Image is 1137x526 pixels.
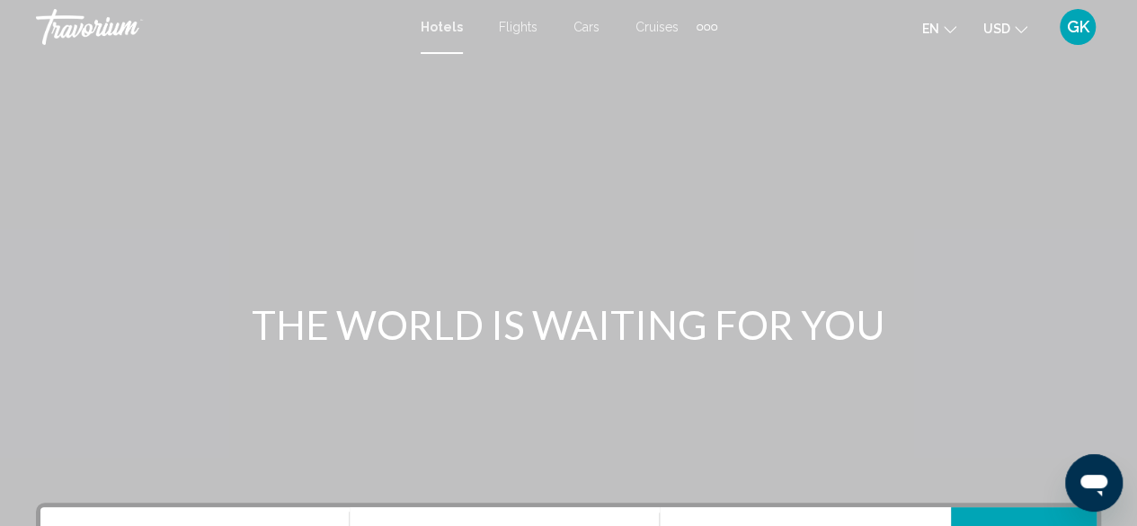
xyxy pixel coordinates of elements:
[232,301,906,348] h1: THE WORLD IS WAITING FOR YOU
[922,15,956,41] button: Change language
[983,22,1010,36] span: USD
[1065,454,1123,512] iframe: Кнопка запуска окна обмена сообщениями
[421,20,463,34] a: Hotels
[573,20,600,34] a: Cars
[1054,8,1101,46] button: User Menu
[36,9,403,45] a: Travorium
[1067,18,1089,36] span: GK
[697,13,717,41] button: Extra navigation items
[635,20,679,34] a: Cruises
[922,22,939,36] span: en
[983,15,1027,41] button: Change currency
[499,20,537,34] a: Flights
